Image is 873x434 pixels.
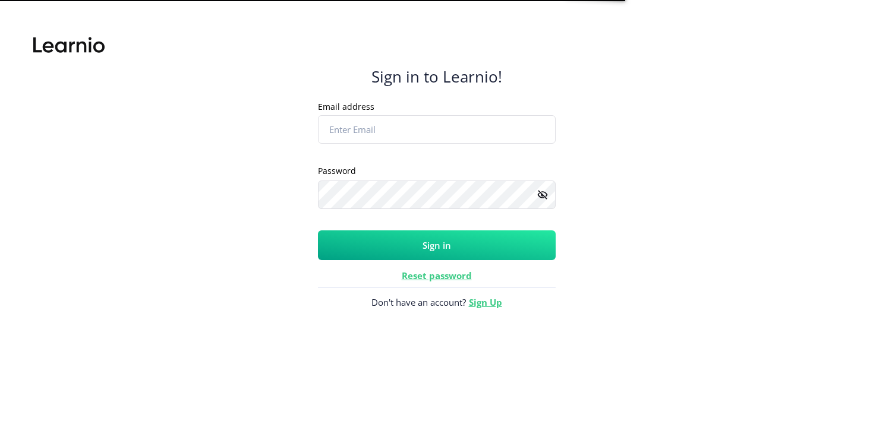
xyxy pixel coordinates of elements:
label: Password [318,165,356,177]
h4: Sign in to Learnio! [371,67,502,86]
label: Email address [318,101,374,113]
button: Sign in [318,230,556,260]
input: Enter Email [318,115,556,144]
a: Reset password [402,270,472,281]
a: Sign Up [469,296,502,308]
span: Don't have an account? [318,287,556,317]
img: Learnio.svg [33,33,105,57]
